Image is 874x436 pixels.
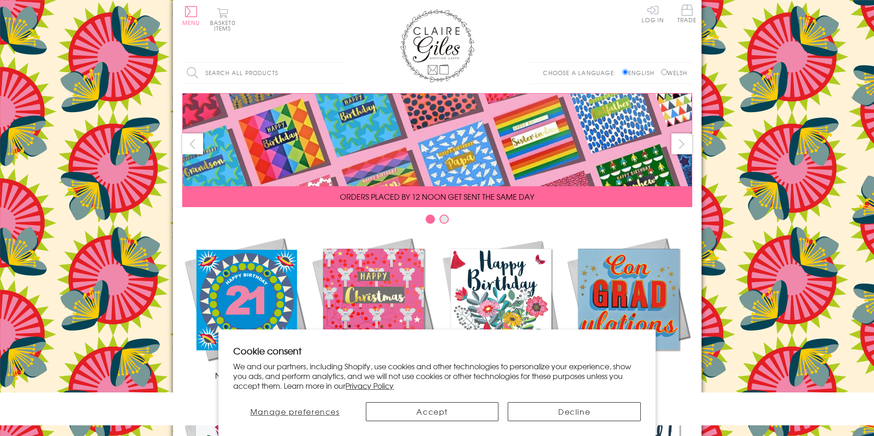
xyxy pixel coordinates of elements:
a: Birthdays [437,235,565,381]
span: ORDERS PLACED BY 12 NOON GET SENT THE SAME DAY [340,191,534,202]
a: Log In [642,5,664,23]
h2: Cookie consent [233,344,641,357]
span: 0 items [214,19,236,32]
input: Search [335,63,344,83]
button: next [671,133,692,154]
input: Search all products [182,63,344,83]
label: Welsh [661,69,688,77]
button: Carousel Page 2 [440,215,449,224]
a: Christmas [310,235,437,381]
span: New Releases [215,370,276,381]
button: Accept [366,402,498,421]
button: Manage preferences [233,402,357,421]
p: We and our partners, including Shopify, use cookies and other technologies to personalize your ex... [233,361,641,390]
p: Choose a language: [543,69,620,77]
input: English [622,69,628,75]
a: Trade [677,5,697,25]
a: Academic [565,235,692,381]
a: Privacy Policy [345,380,394,391]
button: Basket0 items [210,7,236,31]
img: Claire Giles Greetings Cards [400,9,474,82]
label: English [622,69,659,77]
input: Welsh [661,69,667,75]
span: Manage preferences [250,406,340,417]
span: Menu [182,19,200,27]
button: prev [182,133,203,154]
span: Trade [677,5,697,23]
button: Menu [182,6,200,25]
button: Carousel Page 1 (Current Slide) [426,215,435,224]
button: Decline [508,402,640,421]
a: New Releases [182,235,310,381]
div: Carousel Pagination [182,214,692,228]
